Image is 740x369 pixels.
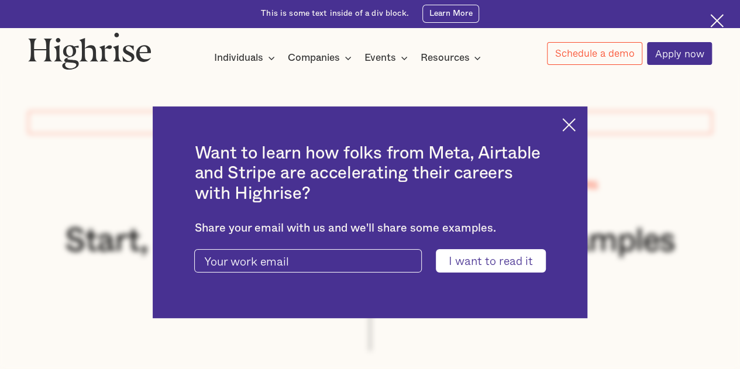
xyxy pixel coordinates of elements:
input: I want to read it [436,249,545,272]
img: Cross icon [562,118,576,132]
a: Apply now [647,42,712,65]
div: Resources [420,51,469,65]
div: Individuals [214,51,278,65]
div: Resources [420,51,484,65]
div: Events [364,51,396,65]
form: current-ascender-blog-article-modal-form [194,249,545,272]
a: Learn More [422,5,479,23]
div: Companies [288,51,340,65]
div: This is some text inside of a div block. [261,8,409,19]
img: Cross icon [710,14,724,27]
div: Share your email with us and we'll share some examples. [194,222,545,235]
img: Highrise logo [28,32,152,70]
div: Companies [288,51,355,65]
div: Events [364,51,411,65]
h2: Want to learn how folks from Meta, Airtable and Stripe are accelerating their careers with Highrise? [194,143,545,204]
a: Schedule a demo [547,42,642,65]
input: Your work email [194,249,421,272]
div: Individuals [214,51,263,65]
